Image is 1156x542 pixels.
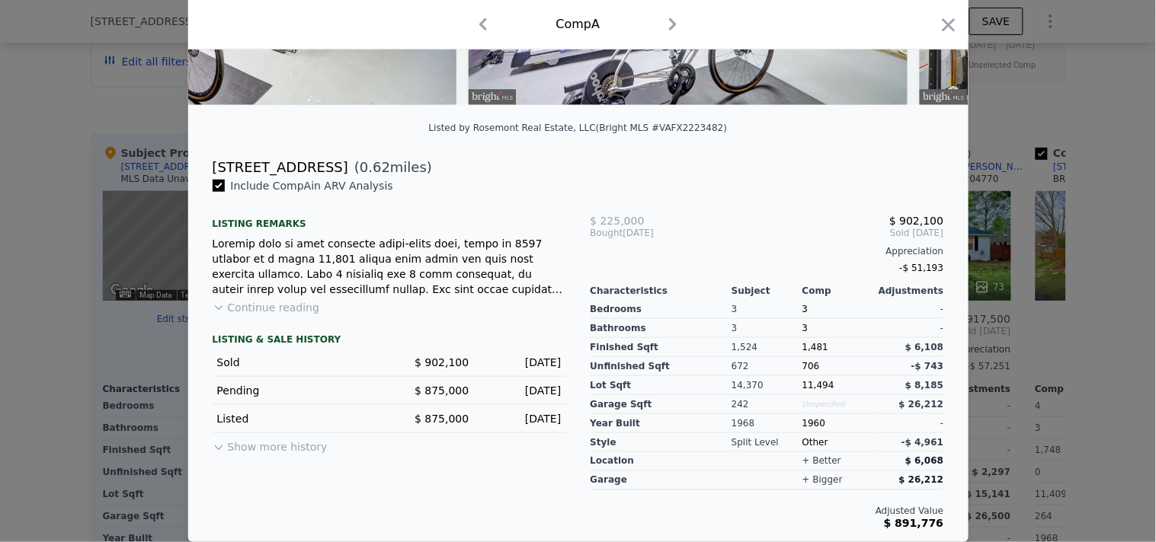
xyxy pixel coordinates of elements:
div: 672 [732,357,802,376]
div: 14,370 [732,376,802,395]
div: 3 [802,319,873,338]
div: Lot Sqft [591,376,732,395]
div: Comp A [556,15,600,33]
div: 3 [732,319,802,338]
div: + better [802,455,841,467]
div: [DATE] [482,355,562,370]
span: -$ 743 [911,361,944,371]
span: -$ 51,193 [900,263,944,273]
div: Bedrooms [591,300,732,319]
button: Continue reading [213,300,320,315]
span: $ 8,185 [905,380,943,391]
span: 706 [802,361,820,371]
div: Comp [802,285,873,297]
div: 3 [732,300,802,319]
span: -$ 4,961 [901,437,943,448]
div: Listed by Rosemont Real Estate, LLC (Bright MLS #VAFX2223482) [429,123,728,133]
div: Characteristics [591,285,732,297]
div: Subject [732,285,802,297]
div: 1960 [802,414,873,433]
span: 1,481 [802,342,828,352]
div: [STREET_ADDRESS] [213,157,348,178]
div: Adjusted Value [591,505,944,518]
div: Finished Sqft [591,338,732,357]
span: $ 875,000 [415,413,469,425]
span: $ 225,000 [591,215,645,227]
div: LISTING & SALE HISTORY [213,333,566,349]
div: 1,524 [732,338,802,357]
div: Bathrooms [591,319,732,338]
div: - [873,319,944,338]
span: $ 875,000 [415,384,469,397]
span: 11,494 [802,380,834,391]
div: Year Built [591,414,732,433]
span: Include Comp A in ARV Analysis [225,180,399,192]
div: Other [802,433,873,452]
span: Bought [591,227,623,239]
div: Split Level [732,433,802,452]
div: [DATE] [482,383,562,398]
span: $ 6,108 [905,342,943,352]
span: $ 26,212 [899,399,944,410]
div: - [873,414,944,433]
div: Style [591,433,732,452]
div: Appreciation [591,245,944,257]
span: Sold [DATE] [708,227,943,239]
div: garage [591,471,732,490]
span: $ 6,068 [905,456,943,467]
div: Adjustments [873,285,944,297]
button: Show more history [213,433,328,454]
span: 0.62 [360,159,390,175]
div: 1968 [732,414,802,433]
div: - [873,300,944,319]
div: Pending [217,383,377,398]
div: Sold [217,355,377,370]
div: Unspecified [802,395,873,414]
div: Listing remarks [213,206,566,230]
span: $ 891,776 [884,518,943,530]
div: + bigger [802,474,843,486]
span: $ 902,100 [889,215,943,227]
div: [DATE] [482,411,562,426]
span: $ 902,100 [415,356,469,368]
span: $ 26,212 [899,475,944,486]
span: 3 [802,304,809,314]
div: 242 [732,395,802,414]
div: [DATE] [591,227,709,239]
div: Loremip dolo si amet consecte adipi-elits doei, tempo in 8597 utlabor et d magna 11,801 aliqua en... [213,236,566,297]
div: Garage Sqft [591,395,732,414]
div: Listed [217,411,377,426]
span: ( miles) [348,157,432,178]
div: location [591,452,732,471]
div: Unfinished Sqft [591,357,732,376]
